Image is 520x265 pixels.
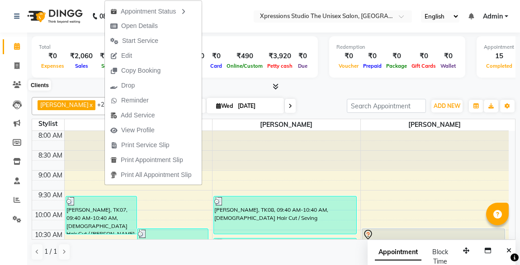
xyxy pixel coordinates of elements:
[438,51,458,61] div: ₹0
[39,43,152,51] div: Total
[121,51,132,60] span: Edit
[97,101,111,108] span: +2
[66,51,96,61] div: ₹2,060
[224,63,265,69] span: Online/Custom
[110,172,117,178] img: printall.png
[121,21,158,31] span: Open Details
[73,63,90,69] span: Sales
[105,3,202,19] div: Appointment Status
[361,63,384,69] span: Prepaid
[28,80,51,91] div: Clients
[37,151,64,160] div: 8:30 AM
[409,63,438,69] span: Gift Cards
[121,81,135,90] span: Drop
[137,229,208,250] div: [PERSON_NAME], TK03, 10:30 AM-11:05 AM, [DEMOGRAPHIC_DATA] Hair Cut
[431,100,463,112] button: ADD NEW
[296,63,310,69] span: Due
[121,96,149,105] span: Reminder
[110,112,117,119] img: add-service.png
[33,230,64,240] div: 10:30 AM
[213,119,360,130] span: [PERSON_NAME]
[121,170,191,180] span: Print All Appointment Slip
[65,119,213,130] span: [PERSON_NAME]
[178,43,311,51] div: Finance
[484,63,515,69] span: Completed
[37,191,64,200] div: 9:30 AM
[110,8,117,15] img: apt_status.png
[347,99,426,113] input: Search Appointment
[23,4,85,29] img: logo
[208,51,224,61] div: ₹0
[66,196,137,234] div: [PERSON_NAME], TK07, 09:40 AM-10:40 AM, [DEMOGRAPHIC_DATA] Hair Cut / [PERSON_NAME]
[32,119,64,129] div: Stylist
[235,99,280,113] input: 2025-09-03
[502,244,515,258] button: Close
[99,4,139,29] b: 08047224946
[375,244,421,260] span: Appointment
[40,101,89,108] span: [PERSON_NAME]
[361,119,509,130] span: [PERSON_NAME]
[37,131,64,140] div: 8:00 AM
[336,43,458,51] div: Redemption
[208,63,224,69] span: Card
[44,247,57,256] span: 1 / 1
[89,101,93,108] a: x
[99,63,123,69] span: Services
[336,51,361,61] div: ₹0
[33,210,64,220] div: 10:00 AM
[295,51,311,61] div: ₹0
[121,155,183,165] span: Print Appointment Slip
[483,12,503,21] span: Admin
[110,157,117,163] img: printapt.png
[434,102,460,109] span: ADD NEW
[121,140,170,150] span: Print Service Slip
[121,66,161,75] span: Copy Booking
[39,63,66,69] span: Expenses
[362,229,505,250] div: [PERSON_NAME], TK04, 10:30 AM-11:05 AM, [DEMOGRAPHIC_DATA] Hair Cut
[361,51,384,61] div: ₹0
[384,51,409,61] div: ₹0
[384,63,409,69] span: Package
[96,51,126,61] div: ₹2,060
[121,126,155,135] span: View Profile
[121,111,155,120] span: Add Service
[39,51,66,61] div: ₹0
[409,51,438,61] div: ₹0
[438,63,458,69] span: Wallet
[224,51,265,61] div: ₹490
[484,51,515,61] div: 15
[265,51,295,61] div: ₹3,920
[214,196,356,234] div: [PERSON_NAME], TK08, 09:40 AM-10:40 AM, [DEMOGRAPHIC_DATA] Hair Cut / Seving
[37,171,64,180] div: 9:00 AM
[122,36,158,46] span: Start Service
[336,63,361,69] span: Voucher
[214,102,235,109] span: Wed
[265,63,295,69] span: Petty cash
